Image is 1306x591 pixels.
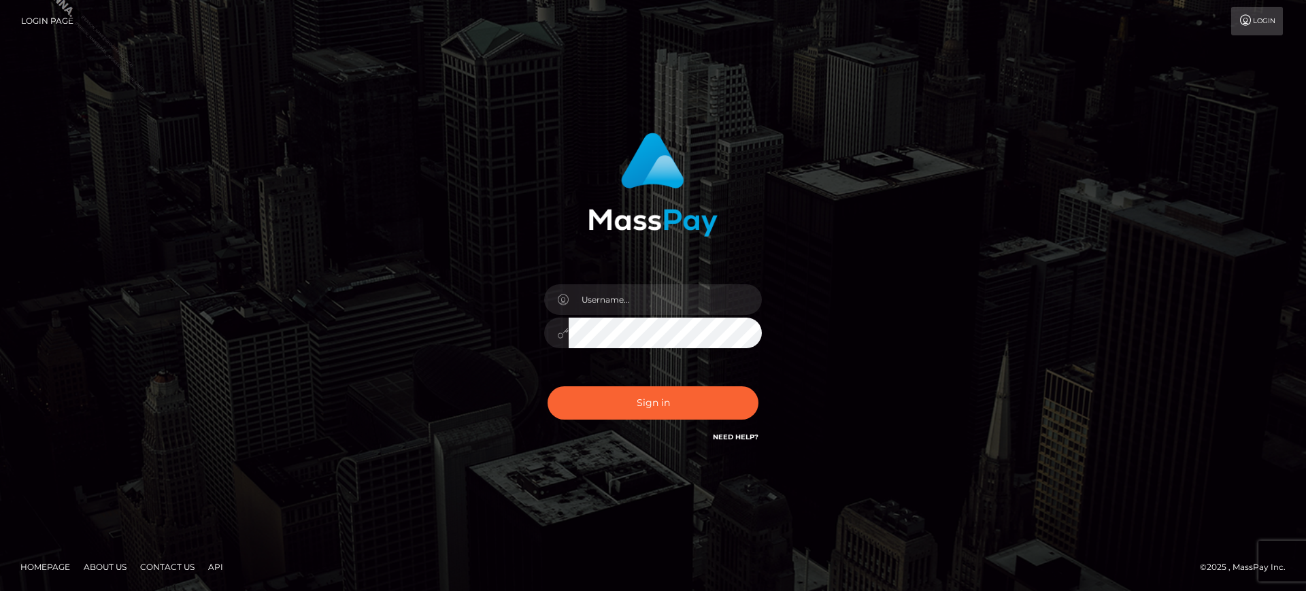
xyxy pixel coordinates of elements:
[1231,7,1283,35] a: Login
[78,556,132,577] a: About Us
[588,133,718,237] img: MassPay Login
[548,386,758,420] button: Sign in
[21,7,73,35] a: Login Page
[15,556,76,577] a: Homepage
[569,284,762,315] input: Username...
[1200,560,1296,575] div: © 2025 , MassPay Inc.
[135,556,200,577] a: Contact Us
[713,433,758,441] a: Need Help?
[203,556,229,577] a: API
